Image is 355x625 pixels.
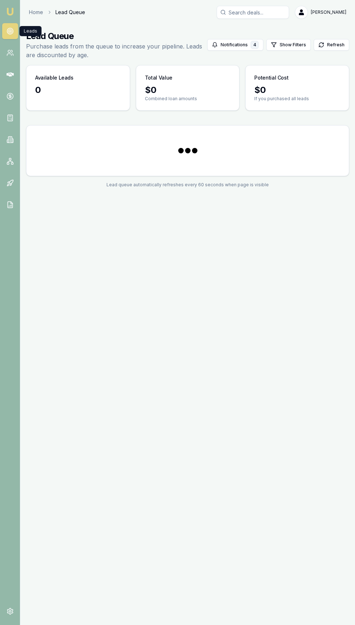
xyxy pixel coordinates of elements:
span: [PERSON_NAME] [311,9,346,15]
h1: Lead Queue [26,30,207,42]
div: $ 0 [145,84,231,96]
div: $ 0 [254,84,340,96]
img: emu-icon-u.png [6,7,14,16]
a: Home [29,9,43,16]
div: Lead queue automatically refreshes every 60 seconds when page is visible [26,182,349,188]
span: Lead Queue [55,9,85,16]
div: 4 [251,41,259,49]
div: Leads [20,26,42,36]
button: Refresh [314,39,349,51]
p: Purchase leads from the queue to increase your pipeline. Leads are discounted by age. [26,42,207,59]
nav: breadcrumb [29,9,85,16]
p: Combined loan amounts [145,96,231,102]
p: If you purchased all leads [254,96,340,102]
h3: Total Value [145,74,172,81]
input: Search deals [217,6,289,19]
div: 0 [35,84,121,96]
h3: Potential Cost [254,74,288,81]
button: Show Filters [266,39,311,51]
h3: Available Leads [35,74,74,81]
button: Notifications4 [207,39,263,51]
